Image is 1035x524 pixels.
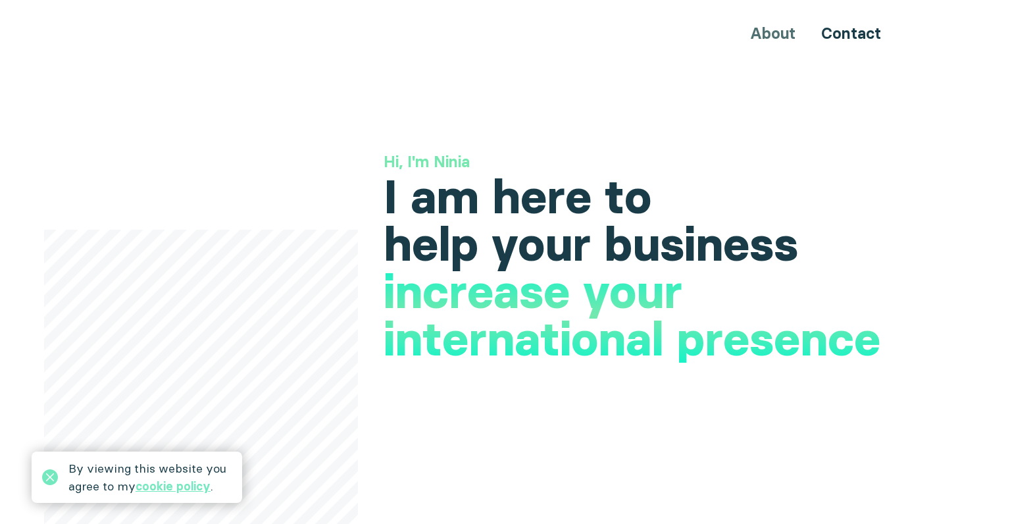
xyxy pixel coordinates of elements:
a: cookie policy [136,479,211,494]
h1: I am here to help your business [384,173,902,268]
div: By viewing this website you agree to my . [68,459,232,495]
h3: Hi, I'm Ninia [384,151,902,173]
a: Contact [821,24,881,43]
h1: increase your international presence [384,268,902,363]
